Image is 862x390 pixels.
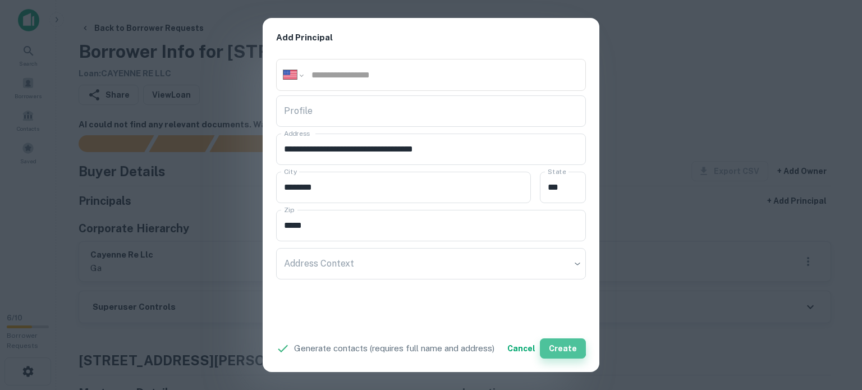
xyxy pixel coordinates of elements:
iframe: Chat Widget [806,300,862,354]
div: ​ [276,248,586,279]
button: Create [540,338,586,359]
h2: Add Principal [263,18,599,58]
label: Address [284,129,310,138]
p: Generate contacts (requires full name and address) [294,342,494,355]
label: City [284,167,297,176]
label: State [548,167,566,176]
label: Zip [284,205,294,214]
button: Cancel [503,338,540,359]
